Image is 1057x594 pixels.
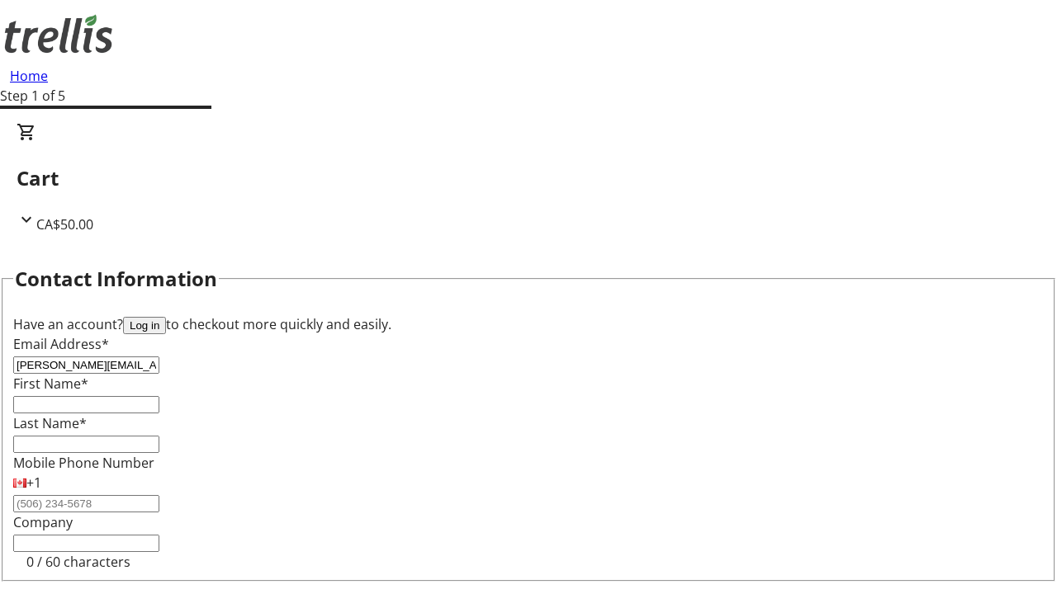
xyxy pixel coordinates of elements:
[13,335,109,353] label: Email Address*
[17,163,1040,193] h2: Cart
[13,414,87,432] label: Last Name*
[26,553,130,571] tr-character-limit: 0 / 60 characters
[13,375,88,393] label: First Name*
[123,317,166,334] button: Log in
[36,215,93,233] span: CA$50.00
[13,454,154,472] label: Mobile Phone Number
[13,314,1044,334] div: Have an account? to checkout more quickly and easily.
[13,495,159,512] input: (506) 234-5678
[15,264,217,294] h2: Contact Information
[17,122,1040,234] div: CartCA$50.00
[13,513,73,531] label: Company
